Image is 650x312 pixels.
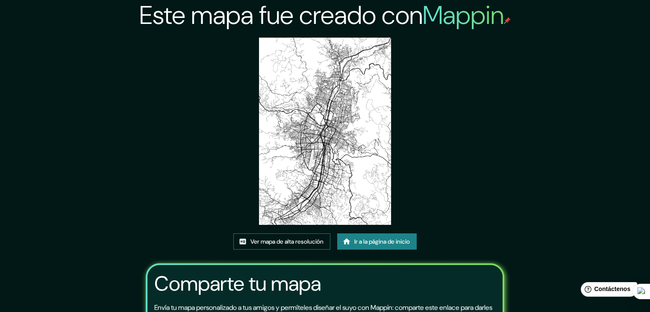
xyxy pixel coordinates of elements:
[337,233,417,250] a: Ir a la página de inicio
[354,238,410,245] font: Ir a la página de inicio
[250,238,324,245] font: Ver mapa de alta resolución
[574,279,641,303] iframe: Lanzador de widgets de ayuda
[233,233,330,250] a: Ver mapa de alta resolución
[504,17,511,24] img: pin de mapeo
[259,38,391,225] img: created-map
[154,270,321,297] font: Comparte tu mapa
